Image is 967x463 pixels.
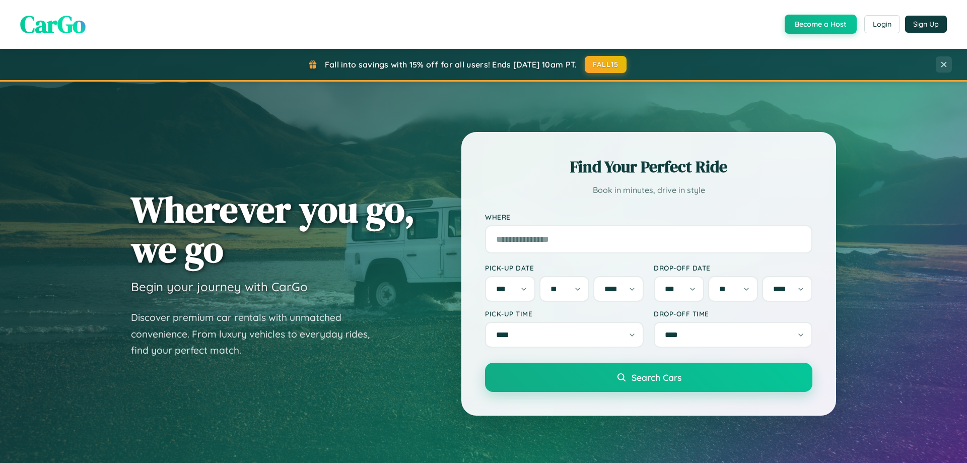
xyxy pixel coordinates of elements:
p: Book in minutes, drive in style [485,183,812,197]
span: Search Cars [632,372,681,383]
h1: Wherever you go, we go [131,189,415,269]
label: Where [485,213,812,221]
p: Discover premium car rentals with unmatched convenience. From luxury vehicles to everyday rides, ... [131,309,383,359]
label: Pick-up Date [485,263,644,272]
span: CarGo [20,8,86,41]
h2: Find Your Perfect Ride [485,156,812,178]
button: Login [864,15,900,33]
span: Fall into savings with 15% off for all users! Ends [DATE] 10am PT. [325,59,577,70]
label: Drop-off Date [654,263,812,272]
label: Pick-up Time [485,309,644,318]
button: Sign Up [905,16,947,33]
button: FALL15 [585,56,627,73]
label: Drop-off Time [654,309,812,318]
h3: Begin your journey with CarGo [131,279,308,294]
button: Search Cars [485,363,812,392]
button: Become a Host [785,15,857,34]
